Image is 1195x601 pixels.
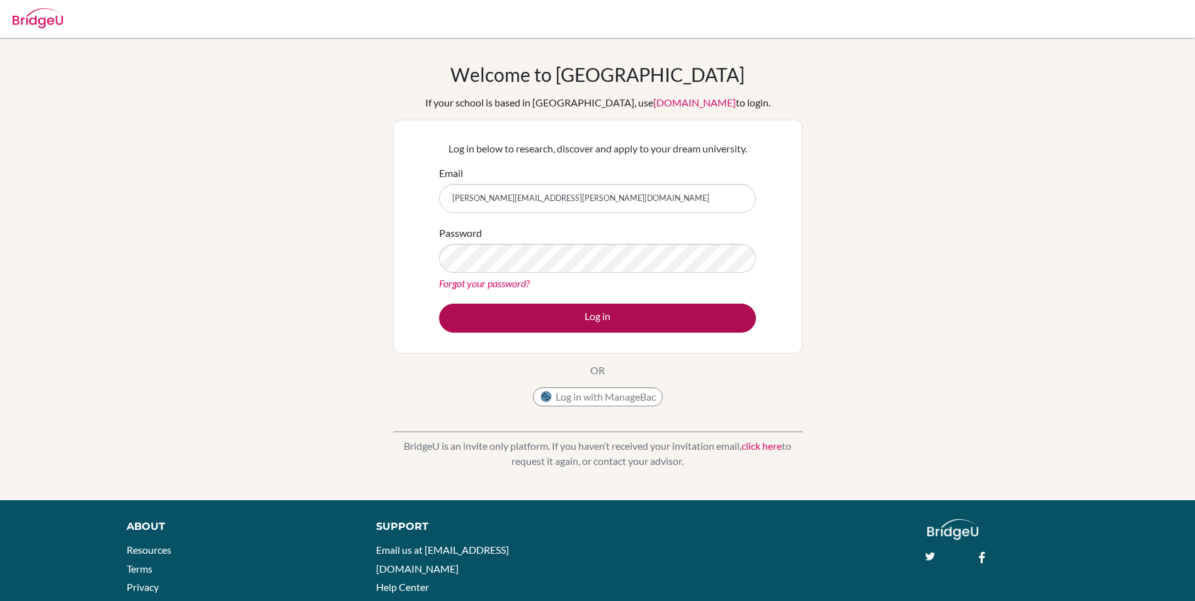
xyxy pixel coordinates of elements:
p: BridgeU is an invite only platform. If you haven’t received your invitation email, to request it ... [393,438,803,469]
a: click here [741,440,782,452]
img: logo_white@2x-f4f0deed5e89b7ecb1c2cc34c3e3d731f90f0f143d5ea2071677605dd97b5244.png [927,519,978,540]
a: Terms [127,563,152,575]
a: Resources [127,544,171,556]
div: About [127,519,348,534]
a: Forgot your password? [439,277,530,289]
div: If your school is based in [GEOGRAPHIC_DATA], use to login. [425,95,770,110]
a: Help Center [376,581,429,593]
img: Bridge-U [13,8,63,28]
div: Support [376,519,583,534]
a: [DOMAIN_NAME] [653,96,736,108]
a: Email us at [EMAIL_ADDRESS][DOMAIN_NAME] [376,544,509,575]
label: Password [439,226,482,241]
label: Email [439,166,463,181]
p: OR [590,363,605,378]
h1: Welcome to [GEOGRAPHIC_DATA] [450,63,745,86]
p: Log in below to research, discover and apply to your dream university. [439,141,756,156]
button: Log in with ManageBac [533,387,663,406]
a: Privacy [127,581,159,593]
button: Log in [439,304,756,333]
